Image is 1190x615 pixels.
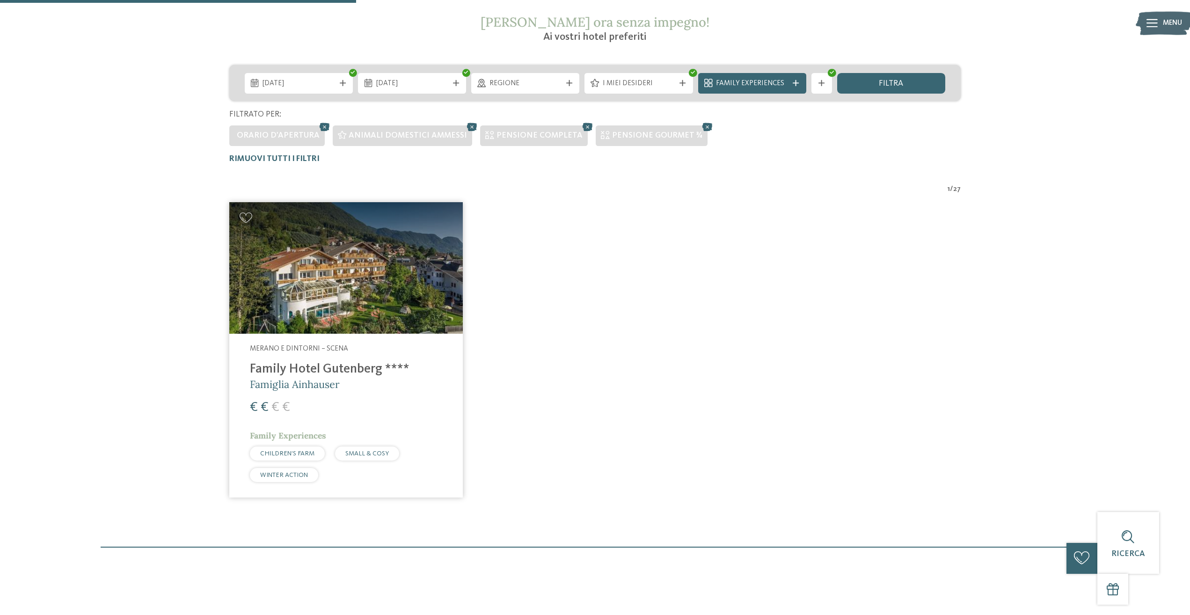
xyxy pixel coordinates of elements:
span: Regione [489,79,562,89]
span: CHILDREN’S FARM [260,450,314,457]
span: / [950,184,953,195]
span: € [261,401,269,414]
span: Family Experiences [716,79,788,89]
span: [DATE] [263,79,335,89]
span: 27 [953,184,961,195]
span: [DATE] [376,79,448,89]
span: € [271,401,279,414]
span: Famiglia Ainhauser [250,378,340,391]
span: I miei desideri [603,79,675,89]
span: Pensione gourmet ¾ [612,132,702,139]
span: Filtrato per: [229,110,281,118]
span: Merano e dintorni – Scena [250,345,348,352]
span: 1 [948,184,950,195]
span: Ricerca [1111,550,1145,558]
span: Pensione completa [496,132,583,139]
span: filtra [879,80,903,88]
span: Rimuovi tutti i filtri [229,155,320,163]
h4: Family Hotel Gutenberg **** [250,362,442,377]
span: [PERSON_NAME] ora senza impegno! [481,14,709,30]
span: Ai vostri hotel preferiti [543,32,646,42]
span: Orario d'apertura [237,132,320,139]
span: € [282,401,290,414]
a: Cercate un hotel per famiglie? Qui troverete solo i migliori! Merano e dintorni – Scena Family Ho... [229,202,463,498]
span: Animali domestici ammessi [349,132,467,139]
span: € [250,401,258,414]
span: SMALL & COSY [345,450,389,457]
span: WINTER ACTION [260,472,308,478]
img: Family Hotel Gutenberg **** [229,202,463,334]
span: Family Experiences [250,430,326,441]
